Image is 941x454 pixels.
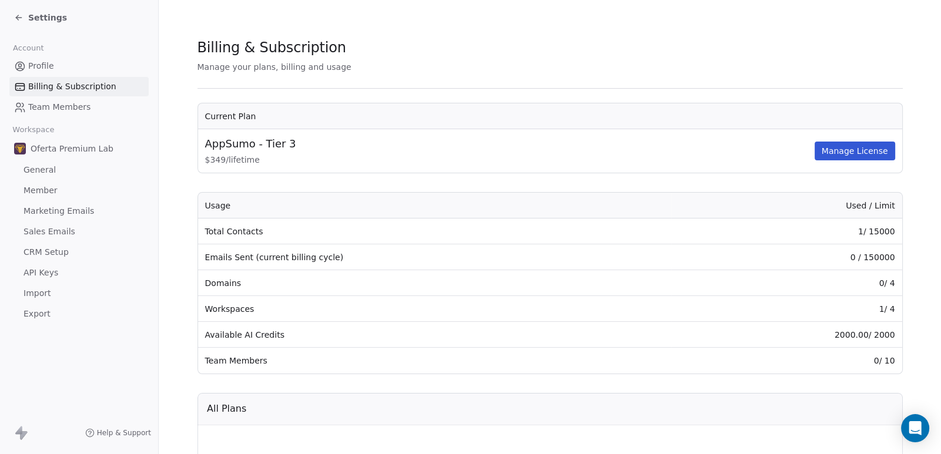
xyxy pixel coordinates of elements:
span: Billing & Subscription [197,39,346,56]
a: Help & Support [85,428,151,438]
a: Marketing Emails [9,201,149,221]
button: Manage License [815,142,895,160]
td: Total Contacts [198,218,671,244]
a: Settings [14,12,67,23]
span: Workspace [8,121,59,139]
td: 0 / 10 [671,348,902,374]
span: Sales Emails [24,226,75,238]
span: Oferta Premium Lab [31,143,113,154]
td: Team Members [198,348,671,374]
span: CRM Setup [24,246,69,258]
th: Current Plan [198,103,902,129]
span: Account [8,39,49,57]
span: Manage your plans, billing and usage [197,62,351,72]
a: Profile [9,56,149,76]
span: Help & Support [97,428,151,438]
span: Marketing Emails [24,205,94,217]
td: 0 / 4 [671,270,902,296]
a: General [9,160,149,180]
span: Import [24,287,51,300]
td: Emails Sent (current billing cycle) [198,244,671,270]
th: Used / Limit [671,193,902,218]
a: Billing & Subscription [9,77,149,96]
span: General [24,164,56,176]
span: Profile [28,60,54,72]
a: Member [9,181,149,200]
span: Settings [28,12,67,23]
a: Sales Emails [9,222,149,241]
div: Open Intercom Messenger [901,414,929,442]
span: API Keys [24,267,58,279]
td: 2000.00 / 2000 [671,322,902,348]
td: 1 / 4 [671,296,902,322]
td: 1 / 15000 [671,218,902,244]
th: Usage [198,193,671,218]
span: Export [24,308,51,320]
span: $ 349 / lifetime [205,154,812,166]
td: Domains [198,270,671,296]
a: Team Members [9,97,149,117]
a: CRM Setup [9,243,149,262]
a: Export [9,304,149,324]
span: All Plans [207,402,246,416]
td: Workspaces [198,296,671,322]
span: Billing & Subscription [28,80,116,93]
a: Import [9,284,149,303]
td: Available AI Credits [198,322,671,348]
img: logo-stripe.png [14,143,26,154]
span: Member [24,184,58,197]
span: Team Members [28,101,91,113]
span: AppSumo - Tier 3 [205,136,296,152]
a: API Keys [9,263,149,283]
td: 0 / 150000 [671,244,902,270]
